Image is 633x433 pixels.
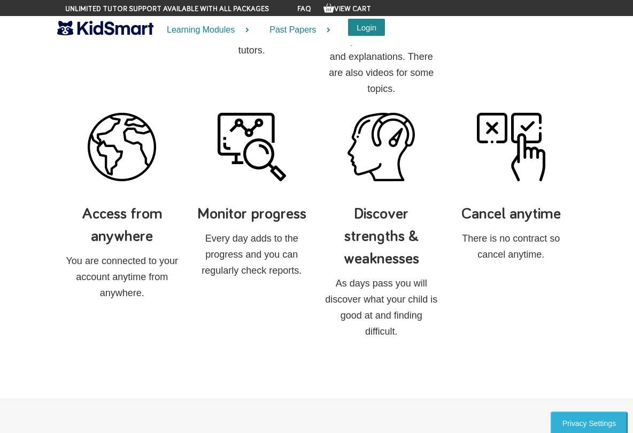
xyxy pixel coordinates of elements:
[325,275,438,339] p: As days pass you will discover what your child is good at and finding difficult.
[323,3,334,13] img: Your items in the shopping basket
[153,16,256,44] a: Learning Modules
[65,4,269,14] span: Unlimited tutor support available with all packages
[347,113,415,181] img: Disvover 11 plus questions weaknesses and then work towards strenthening them.
[57,19,153,37] img: KidSmart logo
[195,230,309,279] p: Every day adds to the progress and you can regularly check reports.
[323,5,371,13] a: View Cart
[477,113,545,181] img: You are not bound to any contract so cancel whenever you want.
[348,19,385,36] button: Login
[65,253,179,301] p: You are connected to your account anytime from anywhere.
[325,33,438,97] p: All questions has hints and explanations. There are also videos for some topics.
[297,5,311,13] a: FAQ
[454,230,568,262] p: There is no contract so cancel anytime.
[256,16,337,44] a: Past Papers
[65,203,179,248] h3: Access from anywhere
[195,203,309,225] h3: Monitor progress
[454,203,568,225] h3: Cancel anytime
[88,113,156,181] img: You can play the worksheets and get in touch with the tutors from anywhere around the world.
[325,203,438,270] h3: Discover strengths & weaknesses
[218,113,286,181] img: View progression reports and monitor them to idenity weak areas and define a learning goal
